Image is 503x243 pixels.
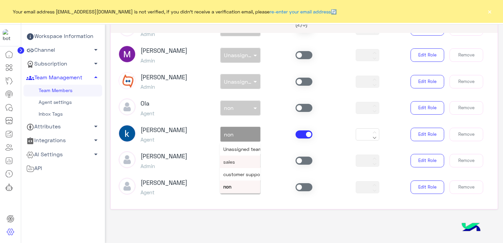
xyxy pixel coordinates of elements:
[24,134,102,148] a: Integrations
[141,100,154,107] h3: ola
[141,110,154,116] h5: Agent
[24,43,102,57] a: Channel
[119,46,136,63] img: ACg8ocLda9S1SCvSr9VZ3JuqfRZCF8keLUnoALKb60wZ1a7xKw44Jw=s96-c
[274,21,329,28] p: (2/5)
[224,131,234,137] span: non
[411,48,444,62] button: Edit Role
[13,8,337,15] span: Your email address [EMAIL_ADDRESS][DOMAIN_NAME] is not verified, if you didn't receive a verifica...
[141,31,189,37] h5: Admin
[3,29,15,41] img: 713415422032625
[411,180,444,194] button: Edit Role
[223,184,231,190] span: non
[24,30,102,43] a: Workspace Information
[450,128,483,141] button: Remove
[92,46,100,54] span: arrow_drop_down
[223,171,264,177] span: customer support
[92,122,100,130] span: arrow_drop_down
[119,178,136,195] img: defaultAdmin.png
[411,75,444,88] button: Edit Role
[24,71,102,85] a: Team Management
[24,120,102,134] a: Attributes
[141,189,187,195] h5: Agent
[486,8,493,15] button: ×
[92,73,100,81] span: arrow_drop_up
[24,148,102,161] a: AI Settings
[450,101,483,115] button: Remove
[411,128,444,141] button: Edit Role
[119,125,136,142] img: ACg8ocJgZrH2hNVmQ3Xh4ROP4VqwmVODDK370JLJ8G7KijOnTKt7Mg=s96-c
[24,108,102,120] a: Inbox Tags
[141,74,187,81] h3: [PERSON_NAME]
[450,154,483,167] button: Remove
[223,146,262,152] span: Unassigned team
[450,180,483,194] button: Remove
[270,9,331,14] a: re-enter your email address
[411,154,444,167] button: Edit Role
[24,161,102,175] a: API
[24,57,102,71] a: Subscription
[459,216,483,240] img: hulul-logo.png
[119,72,136,89] img: picture
[220,143,260,193] ng-dropdown-panel: Options list
[141,57,187,64] h5: Admin
[24,85,102,96] a: Team Members
[141,47,187,54] h3: [PERSON_NAME]
[26,164,42,173] span: API
[141,84,187,90] h5: Admin
[92,150,100,158] span: arrow_drop_down
[223,159,235,165] span: sales
[92,136,100,144] span: arrow_drop_down
[450,48,483,62] button: Remove
[141,136,187,143] h5: Agent
[119,98,136,115] img: defaultAdmin.png
[141,126,187,134] h3: [PERSON_NAME]
[119,151,136,168] img: defaultAdmin.png
[141,153,187,160] h3: [PERSON_NAME]
[450,75,483,88] button: Remove
[24,96,102,108] a: Agent settings
[92,59,100,68] span: arrow_drop_down
[411,101,444,115] button: Edit Role
[141,163,187,169] h5: Admin
[141,179,187,187] h3: [PERSON_NAME]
